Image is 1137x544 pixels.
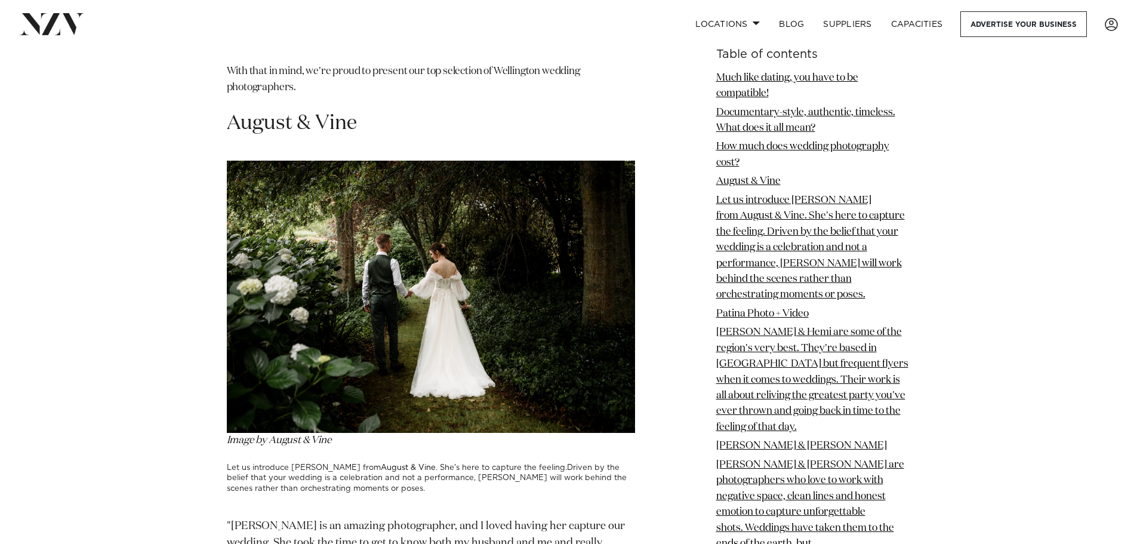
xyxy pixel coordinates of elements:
em: Image by August & Vine [227,291,635,445]
span: With that in mind, we're proud to present our top selection of Wellington wedding photographers. [227,66,580,92]
a: Much like dating, you have to be compatible! [716,73,858,99]
a: Documentary-style, authentic, timeless. What does it all mean? [716,107,895,133]
a: August & Vine [381,464,436,472]
h6: Table of contents [716,48,911,61]
h2: August & Vine [227,110,635,137]
a: How much does wedding photography cost? [716,142,889,168]
img: nzv-logo.png [19,13,84,35]
a: Locations [686,11,769,37]
a: Capacities [882,11,953,37]
span: Let us introduce [PERSON_NAME] from [227,464,381,472]
a: SUPPLIERS [814,11,881,37]
a: August & Vine [716,177,781,187]
a: Patina Photo + Video [716,309,809,319]
a: [PERSON_NAME] & Hemi are some of the region's very best. They're based in [GEOGRAPHIC_DATA] but f... [716,328,908,433]
a: Advertise your business [960,11,1087,37]
a: Let us introduce [PERSON_NAME] from August & Vine. She's here to capture the feeling. Driven by t... [716,195,905,300]
a: [PERSON_NAME] & [PERSON_NAME] [716,441,887,451]
span: . She's here to capture the feeling. [436,464,567,472]
a: BLOG [769,11,814,37]
h3: Driven by the belief that your wedding is a celebration and not a performance, [PERSON_NAME] will... [227,463,635,494]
